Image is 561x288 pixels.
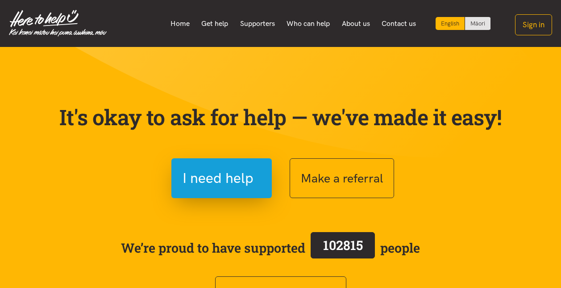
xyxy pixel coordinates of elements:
[183,167,253,190] span: I need help
[436,17,491,30] div: Language toggle
[336,14,376,33] a: About us
[436,17,465,30] div: Current language
[121,230,420,265] span: We’re proud to have supported people
[465,17,490,30] a: Switch to Te Reo Māori
[58,104,504,130] p: It's okay to ask for help — we've made it easy!
[195,14,234,33] a: Get help
[234,14,281,33] a: Supporters
[164,14,195,33] a: Home
[290,158,394,198] button: Make a referral
[9,10,107,37] img: Home
[376,14,422,33] a: Contact us
[171,158,272,198] button: I need help
[281,14,336,33] a: Who can help
[323,237,363,254] span: 102815
[305,230,380,265] a: 102815
[515,14,552,35] button: Sign in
